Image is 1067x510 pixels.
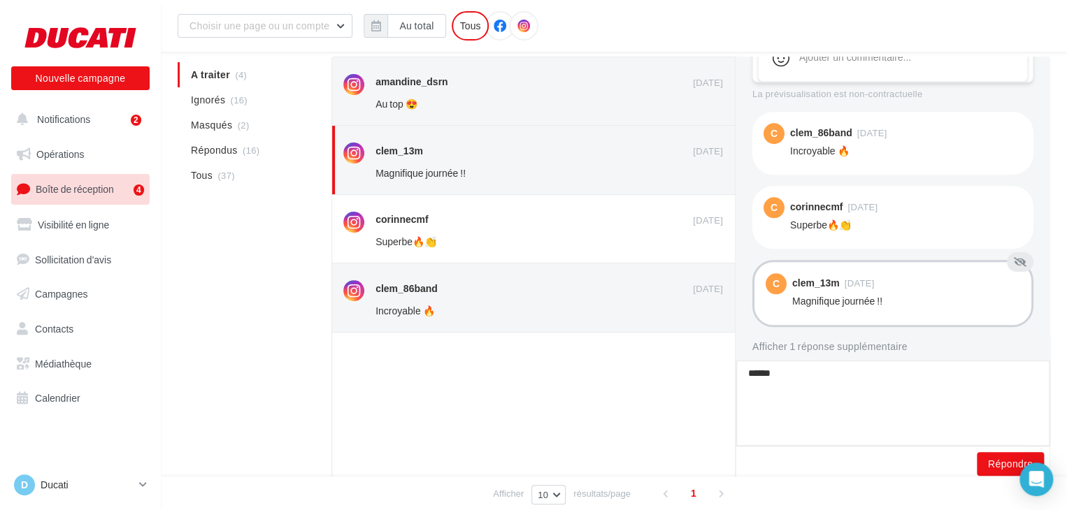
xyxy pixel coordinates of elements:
[8,314,152,344] a: Contacts
[11,66,150,90] button: Nouvelle campagne
[845,279,875,288] span: [DATE]
[35,253,111,265] span: Sollicitation d'avis
[573,487,631,500] span: résultats/page
[38,219,109,231] span: Visibilité en ligne
[191,168,213,182] span: Tous
[375,212,428,226] div: corinnecmf
[189,20,329,31] span: Choisir une page ou un compte
[8,105,147,134] button: Notifications 2
[771,201,778,214] span: c
[231,94,248,105] span: (16)
[36,183,114,195] span: Boîte de réception
[790,128,852,138] div: clem_86band
[752,82,1033,101] div: La prévisualisation est non-contractuelle
[682,482,705,504] span: 1
[790,202,843,212] div: corinnecmf
[11,472,150,498] a: D Ducati
[375,235,436,247] span: Superbe🔥👏
[243,145,259,156] span: (16)
[364,14,445,38] button: Au total
[8,279,152,309] a: Campagnes
[134,184,144,196] div: 4
[792,294,1020,308] div: Magnifique journée !!
[35,392,80,404] span: Calendrier
[538,489,548,500] span: 10
[375,98,417,110] span: Au top 😍
[773,277,780,291] span: c
[493,487,524,500] span: Afficher
[8,349,152,379] a: Médiathèque
[8,245,152,275] a: Sollicitation d'avis
[790,144,1022,158] div: Incroyable 🔥
[799,50,911,64] div: Ajouter un commentaire...
[36,148,84,160] span: Opérations
[790,218,1022,232] div: Superbe🔥👏
[693,145,723,158] span: [DATE]
[387,14,445,38] button: Au total
[238,119,250,131] span: (2)
[752,338,908,355] button: Afficher 1 réponse supplémentaire
[8,140,152,169] a: Opérations
[693,77,723,89] span: [DATE]
[773,50,789,66] svg: Emoji
[37,113,90,125] span: Notifications
[35,323,73,335] span: Contacts
[375,305,435,316] span: Incroyable 🔥
[35,288,88,300] span: Campagnes
[375,167,466,179] span: Magnifique journée !!
[21,478,28,492] span: D
[531,485,566,504] button: 10
[8,174,152,204] a: Boîte de réception4
[131,115,141,126] div: 2
[452,11,489,41] div: Tous
[191,118,232,132] span: Masqués
[792,278,840,288] div: clem_13m
[375,75,447,89] div: amandine_dsrn
[191,143,238,157] span: Répondus
[8,384,152,413] a: Calendrier
[178,14,352,38] button: Choisir une page ou un compte
[191,93,225,107] span: Ignorés
[847,203,878,212] span: [DATE]
[41,478,134,492] p: Ducati
[857,129,887,138] span: [DATE]
[693,214,723,227] span: [DATE]
[8,210,152,240] a: Visibilité en ligne
[771,126,778,140] span: c
[693,283,723,296] span: [DATE]
[375,144,423,158] div: clem_13m
[977,452,1044,476] button: Répondre
[1019,462,1053,496] div: Open Intercom Messenger
[375,282,438,296] div: clem_86band
[217,170,234,181] span: (37)
[35,358,92,370] span: Médiathèque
